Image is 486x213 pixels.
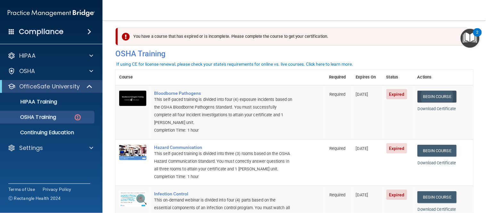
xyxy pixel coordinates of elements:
[417,91,457,102] a: Begin Course
[417,145,457,157] a: Begin Course
[383,70,414,85] th: Status
[329,92,346,97] span: Required
[8,144,93,152] a: Settings
[43,186,71,193] a: Privacy Policy
[417,160,456,165] a: Download Certificate
[4,99,57,105] p: HIPAA Training
[386,143,407,153] span: Expired
[8,7,95,20] img: PMB logo
[19,52,36,60] p: HIPAA
[476,32,479,41] div: 2
[19,27,63,36] h4: Compliance
[417,106,456,111] a: Download Certificate
[356,146,368,151] span: [DATE]
[356,193,368,197] span: [DATE]
[356,92,368,97] span: [DATE]
[154,145,293,150] a: Hazard Communication
[122,33,130,41] img: exclamation-circle-solid-danger.72ef9ffc.png
[19,67,35,75] p: OSHA
[115,70,150,85] th: Course
[74,113,82,121] img: danger-circle.6113f641.png
[8,195,61,201] span: Ⓒ Rectangle Health 2024
[116,62,353,66] div: If using CE for license renewal, please check your state's requirements for online vs. live cours...
[329,146,346,151] span: Required
[154,91,293,96] a: Bloodborne Pathogens
[386,190,407,200] span: Expired
[19,144,43,152] p: Settings
[19,83,80,90] p: OfficeSafe University
[414,70,473,85] th: Actions
[8,52,93,60] a: HIPAA
[329,193,346,197] span: Required
[461,29,480,48] button: Open Resource Center, 2 new notifications
[118,28,469,45] div: You have a course that has expired or is incomplete. Please complete the course to get your certi...
[8,67,93,75] a: OSHA
[417,207,456,212] a: Download Certificate
[352,70,383,85] th: Expires On
[154,96,293,127] div: This self-paced training is divided into four (4) exposure incidents based on the OSHA Bloodborne...
[8,83,93,90] a: OfficeSafe University
[154,150,293,173] div: This self-paced training is divided into three (3) rooms based on the OSHA Hazard Communication S...
[417,191,457,203] a: Begin Course
[154,191,293,196] a: Infection Control
[4,114,56,120] p: OSHA Training
[154,127,293,134] div: Completion Time: 1 hour
[386,89,407,99] span: Expired
[115,61,354,67] button: If using CE for license renewal, please check your state's requirements for online vs. live cours...
[154,173,293,181] div: Completion Time: 1 hour
[4,129,92,136] p: Continuing Education
[8,186,35,193] a: Terms of Use
[325,70,352,85] th: Required
[115,49,473,58] h4: OSHA Training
